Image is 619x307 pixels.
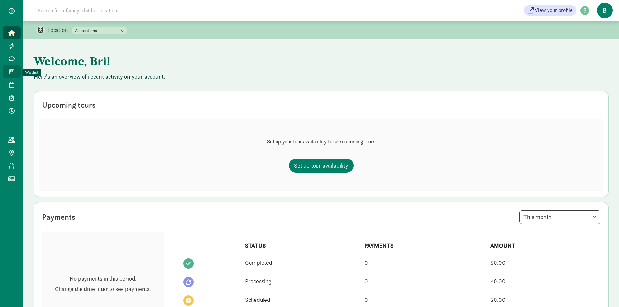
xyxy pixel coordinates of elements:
[245,295,356,304] div: Scheduled
[245,258,356,267] div: Completed
[535,6,573,14] span: View your profile
[360,237,486,254] th: PAYMENTS
[55,275,151,283] p: No payments in this period.
[241,237,360,254] th: STATUS
[294,161,348,170] span: Set up tour availability
[587,276,619,307] iframe: Chat Widget
[486,237,598,254] th: AMOUNT
[47,26,72,34] p: Location
[34,4,216,17] input: Search for a family, child or location
[364,258,482,267] div: 0
[42,211,75,223] div: Payments
[42,99,96,111] div: Upcoming tours
[25,69,39,76] div: Waitlist
[245,277,356,286] div: Processing
[490,295,594,304] div: $0.00
[597,3,613,18] span: B
[364,295,482,304] div: 0
[364,277,482,286] div: 0
[267,138,375,146] p: Set up your tour availability to see upcoming tours
[490,277,594,286] div: $0.00
[34,49,355,73] h1: Welcome, Bri!
[490,258,594,267] div: $0.00
[289,159,354,173] a: Set up tour availability
[55,285,151,293] p: Change the time filter to see payments.
[524,5,576,16] a: View your profile
[34,73,609,81] p: Here's an overview of recent activity on your account.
